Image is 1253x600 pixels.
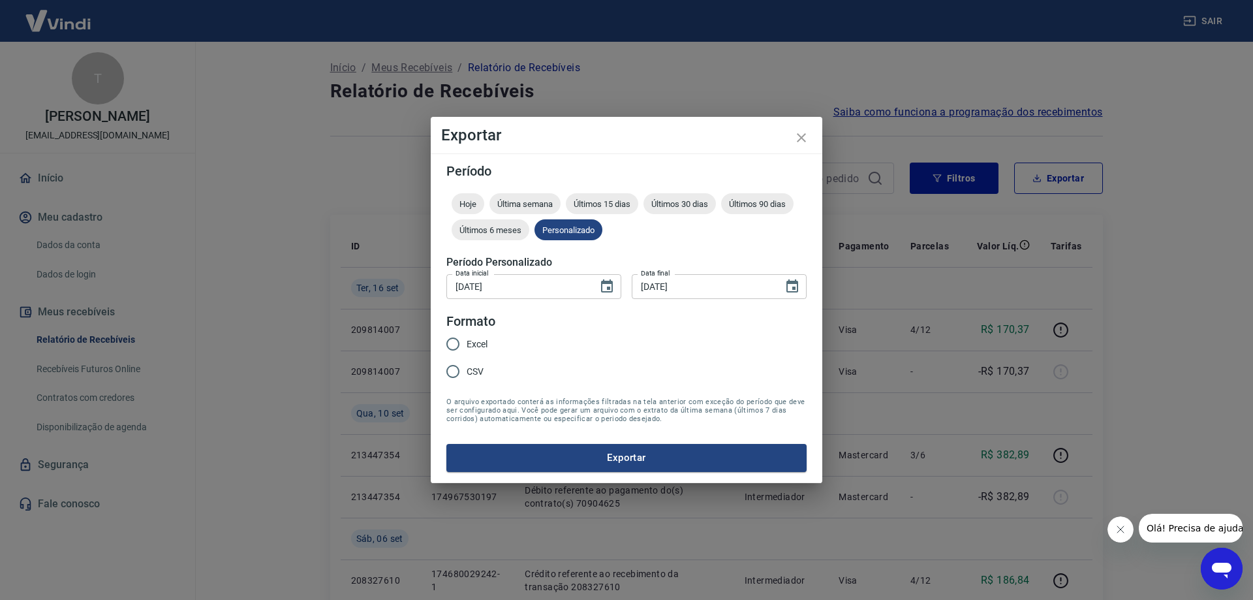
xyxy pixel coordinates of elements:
h5: Período [446,165,807,178]
button: Choose date, selected date is 19 de set de 2025 [779,274,805,300]
span: Última semana [489,199,561,209]
div: Hoje [452,193,484,214]
input: DD/MM/YYYY [446,274,589,298]
span: O arquivo exportado conterá as informações filtradas na tela anterior com exceção do período que ... [446,398,807,423]
span: Últimos 90 dias [721,199,794,209]
div: Personalizado [534,219,602,240]
h4: Exportar [441,127,812,143]
span: Olá! Precisa de ajuda? [8,9,110,20]
div: Últimos 15 dias [566,193,638,214]
label: Data final [641,268,670,278]
iframe: Botão para abrir a janela de mensagens [1201,548,1243,590]
h5: Período Personalizado [446,256,807,269]
div: Últimos 30 dias [643,193,716,214]
span: Personalizado [534,225,602,235]
div: Última semana [489,193,561,214]
button: close [786,122,817,153]
button: Choose date, selected date is 28 de ago de 2025 [594,274,620,300]
span: Excel [467,338,487,351]
span: Últimos 30 dias [643,199,716,209]
span: CSV [467,365,484,379]
button: Exportar [446,444,807,471]
label: Data inicial [456,268,489,278]
iframe: Mensagem da empresa [1139,514,1243,543]
div: Últimos 90 dias [721,193,794,214]
span: Hoje [452,199,484,209]
div: Últimos 6 meses [452,219,529,240]
iframe: Fechar mensagem [1107,516,1134,543]
legend: Formato [446,312,495,331]
span: Últimos 15 dias [566,199,638,209]
input: DD/MM/YYYY [632,274,774,298]
span: Últimos 6 meses [452,225,529,235]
